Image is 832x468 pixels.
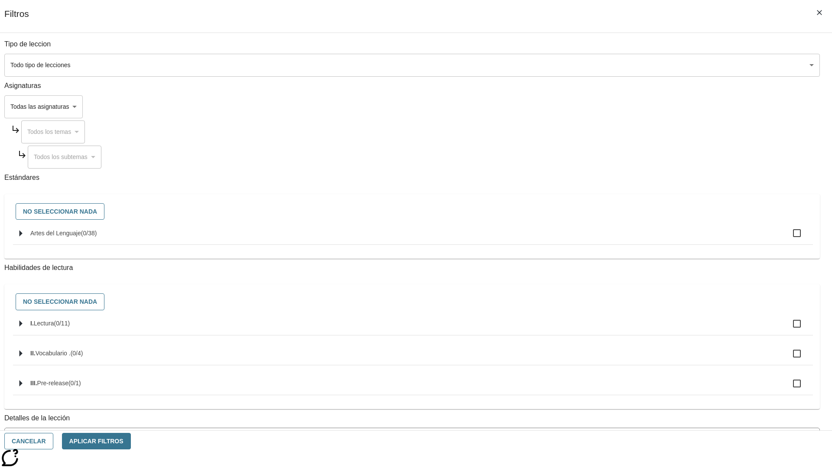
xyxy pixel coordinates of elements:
ul: Seleccione habilidades [13,312,813,402]
span: Artes del Lenguaje [30,230,81,237]
p: Detalles de la lección [4,413,820,423]
div: Seleccione una Asignatura [4,95,83,118]
span: Vocabulario . [36,350,71,357]
p: Estándares [4,173,820,183]
button: No seleccionar nada [16,293,104,310]
span: 0 estándares seleccionados/11 estándares en grupo [54,320,70,327]
p: Habilidades de lectura [4,263,820,273]
span: Lectura [34,320,54,327]
button: Aplicar Filtros [62,433,131,450]
button: Cancelar [4,433,53,450]
ul: Seleccione estándares [13,222,813,252]
div: Seleccione un tipo de lección [4,54,820,77]
div: Seleccione una Asignatura [21,120,85,143]
span: I. [30,320,34,327]
p: Asignaturas [4,81,820,91]
div: Seleccione habilidades [11,291,813,312]
span: 0 estándares seleccionados/4 estándares en grupo [71,350,83,357]
button: Cerrar los filtros del Menú lateral [810,3,829,22]
div: La Actividad cubre los factores a considerar para el ajuste automático del lexile [5,428,819,447]
button: No seleccionar nada [16,203,104,220]
span: III. [30,380,37,387]
span: 0 estándares seleccionados/1 estándares en grupo [68,380,81,387]
div: Seleccione una Asignatura [28,146,101,169]
p: Tipo de leccion [4,39,820,49]
span: Pre-release [37,380,68,387]
div: Seleccione estándares [11,201,813,222]
h1: Filtros [4,9,29,32]
span: 0 estándares seleccionados/38 estándares en grupo [81,230,97,237]
span: II. [30,350,36,357]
